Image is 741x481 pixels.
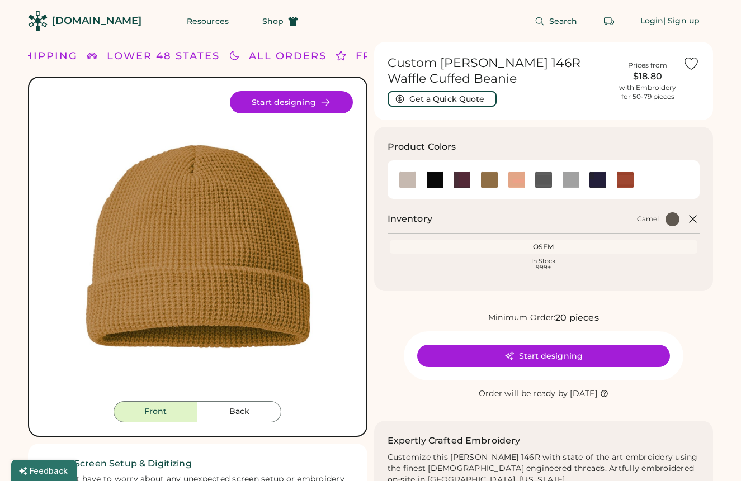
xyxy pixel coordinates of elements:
[43,91,353,401] div: 146R Style Image
[173,10,242,32] button: Resources
[617,172,634,188] div: Rust
[454,172,470,188] img: Burgundy Swatch Image
[427,172,443,188] div: Black
[249,49,327,64] div: ALL ORDERS
[388,55,613,87] h1: Custom [PERSON_NAME] 146R Waffle Cuffed Beanie
[388,212,432,226] h2: Inventory
[640,16,664,27] div: Login
[454,172,470,188] div: Burgundy
[114,401,197,422] button: Front
[555,311,598,325] div: 20 pieces
[230,91,353,113] button: Start designing
[392,258,696,270] div: In Stock 999+
[488,312,556,323] div: Minimum Order:
[521,10,591,32] button: Search
[479,388,568,399] div: Order will be ready by
[628,61,667,70] div: Prices from
[249,10,311,32] button: Shop
[43,91,353,401] img: 146R - Camel Front Image
[356,49,452,64] div: FREE SHIPPING
[549,17,578,25] span: Search
[392,242,696,251] div: OSFM
[262,17,284,25] span: Shop
[589,172,606,188] img: Navy Swatch Image
[589,172,606,188] div: Navy
[388,140,456,154] h3: Product Colors
[663,16,700,27] div: | Sign up
[481,172,498,188] div: Camel
[417,345,670,367] button: Start designing
[563,172,579,188] img: Heather Grey Swatch Image
[52,14,141,28] div: [DOMAIN_NAME]
[399,172,416,188] img: Birch Swatch Image
[388,91,497,107] button: Get a Quick Quote
[399,172,416,188] div: Birch
[619,83,676,101] div: with Embroidery for 50-79 pieces
[427,172,443,188] img: Black Swatch Image
[508,172,525,188] div: Coral
[107,49,220,64] div: LOWER 48 STATES
[41,457,354,470] h2: ✓ Free Screen Setup & Digitizing
[481,172,498,188] img: Camel Swatch Image
[598,10,620,32] button: Retrieve an order
[617,172,634,188] img: Rust Swatch Image
[388,434,521,447] h2: Expertly Crafted Embroidery
[570,388,597,399] div: [DATE]
[535,172,552,188] div: Heather Charcoal
[535,172,552,188] img: Heather Charcoal Swatch Image
[619,70,676,83] div: $18.80
[563,172,579,188] div: Heather Grey
[197,401,281,422] button: Back
[637,215,659,223] div: Camel
[28,11,48,31] img: Rendered Logo - Screens
[688,431,736,479] iframe: Front Chat
[508,172,525,188] img: Coral Swatch Image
